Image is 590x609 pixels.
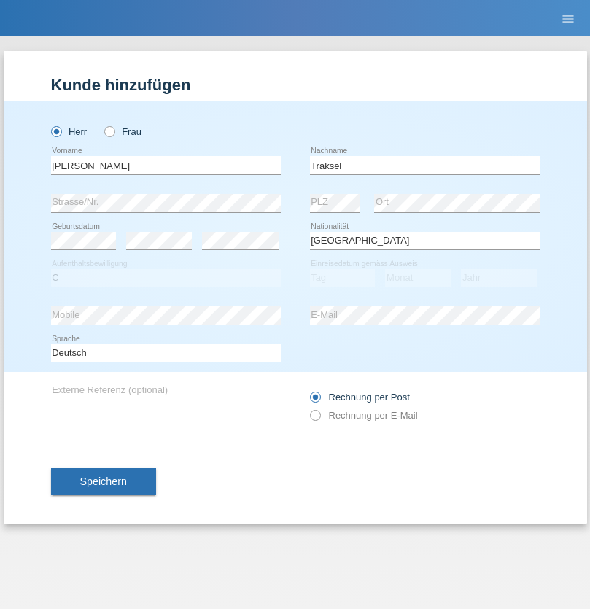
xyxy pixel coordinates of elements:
h1: Kunde hinzufügen [51,76,540,94]
i: menu [561,12,575,26]
label: Herr [51,126,88,137]
input: Rechnung per E-Mail [310,410,319,428]
input: Rechnung per Post [310,392,319,410]
label: Rechnung per E-Mail [310,410,418,421]
a: menu [554,14,583,23]
input: Herr [51,126,61,136]
button: Speichern [51,468,156,496]
label: Rechnung per Post [310,392,410,403]
span: Speichern [80,476,127,487]
label: Frau [104,126,141,137]
input: Frau [104,126,114,136]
